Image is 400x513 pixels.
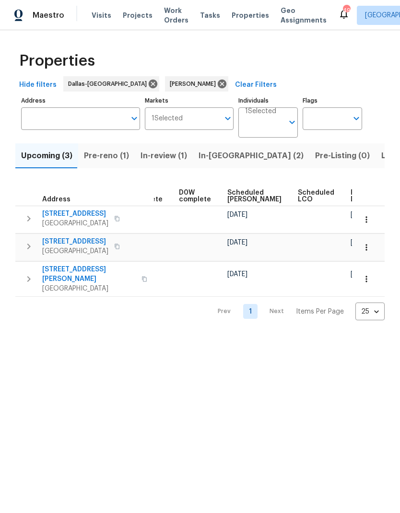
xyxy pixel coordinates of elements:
[351,189,372,203] span: Ready Date
[19,79,57,91] span: Hide filters
[145,98,234,104] label: Markets
[351,211,371,218] span: [DATE]
[285,116,299,129] button: Open
[42,246,108,256] span: [GEOGRAPHIC_DATA]
[42,265,136,284] span: [STREET_ADDRESS][PERSON_NAME]
[21,149,72,163] span: Upcoming (3)
[42,219,108,228] span: [GEOGRAPHIC_DATA]
[298,189,334,203] span: Scheduled LCO
[123,11,153,20] span: Projects
[303,98,362,104] label: Flags
[141,149,187,163] span: In-review (1)
[243,304,258,319] a: Goto page 1
[42,196,71,203] span: Address
[42,237,108,246] span: [STREET_ADDRESS]
[200,12,220,19] span: Tasks
[238,98,298,104] label: Individuals
[199,149,304,163] span: In-[GEOGRAPHIC_DATA] (2)
[355,299,385,324] div: 25
[42,209,108,219] span: [STREET_ADDRESS]
[351,239,371,246] span: [DATE]
[84,149,129,163] span: Pre-reno (1)
[179,189,211,203] span: D0W complete
[170,79,220,89] span: [PERSON_NAME]
[209,303,385,320] nav: Pagination Navigation
[33,11,64,20] span: Maestro
[343,6,350,15] div: 49
[152,115,183,123] span: 1 Selected
[231,76,281,94] button: Clear Filters
[221,112,235,125] button: Open
[42,284,136,293] span: [GEOGRAPHIC_DATA]
[350,112,363,125] button: Open
[164,6,188,25] span: Work Orders
[351,271,371,278] span: [DATE]
[165,76,228,92] div: [PERSON_NAME]
[15,76,60,94] button: Hide filters
[315,149,370,163] span: Pre-Listing (0)
[227,211,247,218] span: [DATE]
[227,271,247,278] span: [DATE]
[296,307,344,316] p: Items Per Page
[68,79,151,89] span: Dallas-[GEOGRAPHIC_DATA]
[227,239,247,246] span: [DATE]
[232,11,269,20] span: Properties
[63,76,159,92] div: Dallas-[GEOGRAPHIC_DATA]
[281,6,327,25] span: Geo Assignments
[227,189,282,203] span: Scheduled [PERSON_NAME]
[245,107,276,116] span: 1 Selected
[21,98,140,104] label: Address
[235,79,277,91] span: Clear Filters
[128,112,141,125] button: Open
[19,56,95,66] span: Properties
[92,11,111,20] span: Visits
